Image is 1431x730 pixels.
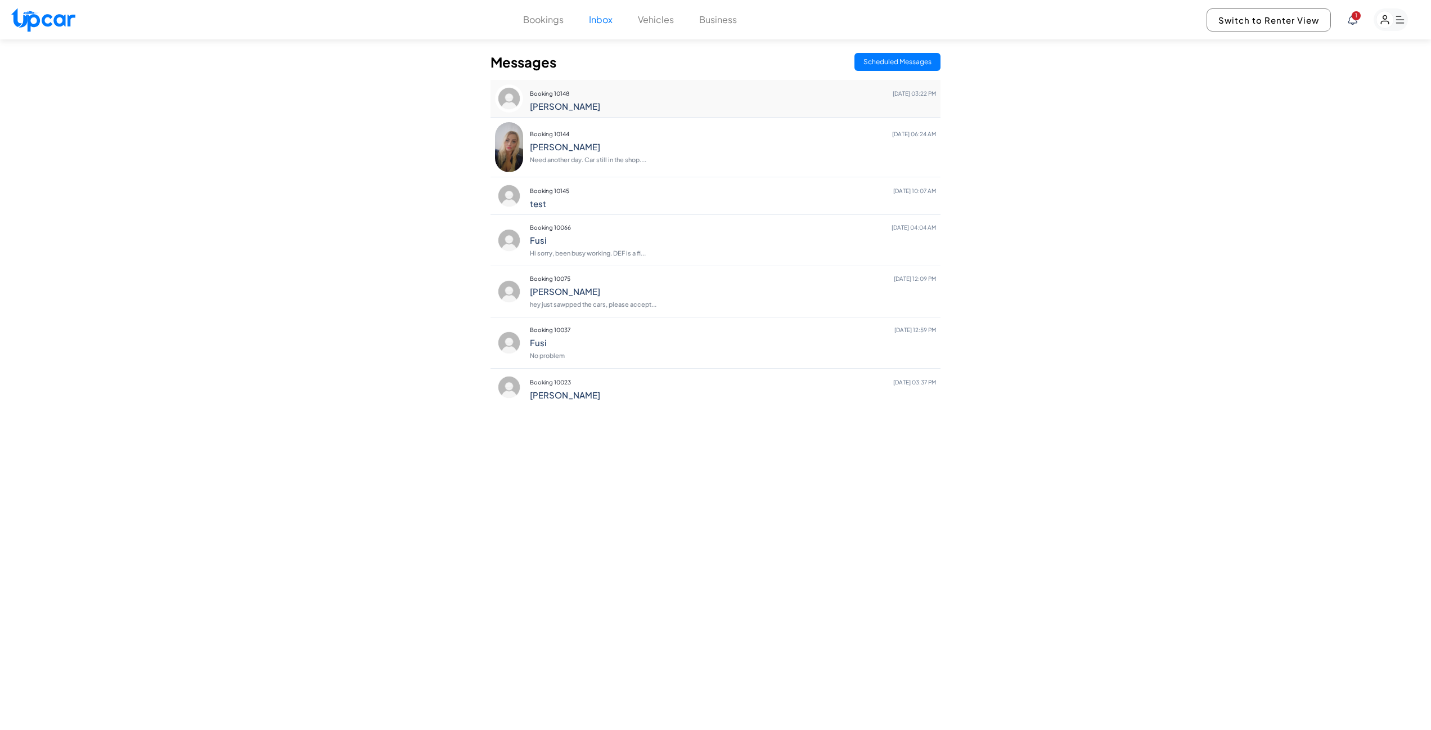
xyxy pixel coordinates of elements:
[894,271,936,286] span: [DATE] 12:09 PM
[530,142,936,152] h4: [PERSON_NAME]
[530,86,936,101] p: Booking 10148
[892,126,936,142] span: [DATE] 06:24 AM
[490,53,556,71] h2: Messages
[1207,8,1331,32] button: Switch to Renter View
[495,122,523,172] img: profile
[699,13,737,26] button: Business
[530,183,936,199] p: Booking 10145
[892,220,936,235] span: [DATE] 04:04 AM
[530,348,936,364] p: No problem
[530,245,936,261] p: Hi sorry, been busy working. DEF is a fl...
[530,374,936,390] p: Booking 10023
[495,277,523,306] img: profile
[11,8,75,32] img: Upcar Logo
[530,199,936,209] h4: test
[893,183,936,199] span: [DATE] 10:07 AM
[530,297,936,312] p: hey just sawpped the cars, please accept...
[530,322,936,338] p: Booking 10037
[530,152,936,168] p: Need another day. Car still in the shop....
[894,322,936,338] span: [DATE] 12:59 PM
[530,338,936,348] h4: Fusi
[530,286,936,297] h4: [PERSON_NAME]
[530,235,936,245] h4: Fusi
[495,84,523,113] img: profile
[495,373,523,401] img: profile
[495,329,523,357] img: profile
[893,86,936,101] span: [DATE] 03:22 PM
[1352,11,1361,20] span: You have new notifications
[495,226,523,254] img: profile
[893,374,936,390] span: [DATE] 03:37 PM
[638,13,674,26] button: Vehicles
[589,13,613,26] button: Inbox
[530,220,936,235] p: Booking 10066
[530,101,936,111] h4: [PERSON_NAME]
[530,271,936,286] p: Booking 10075
[530,390,936,400] h4: [PERSON_NAME]
[523,13,564,26] button: Bookings
[854,53,940,71] button: Scheduled Messages
[495,182,523,210] img: profile
[530,126,936,142] p: Booking 10144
